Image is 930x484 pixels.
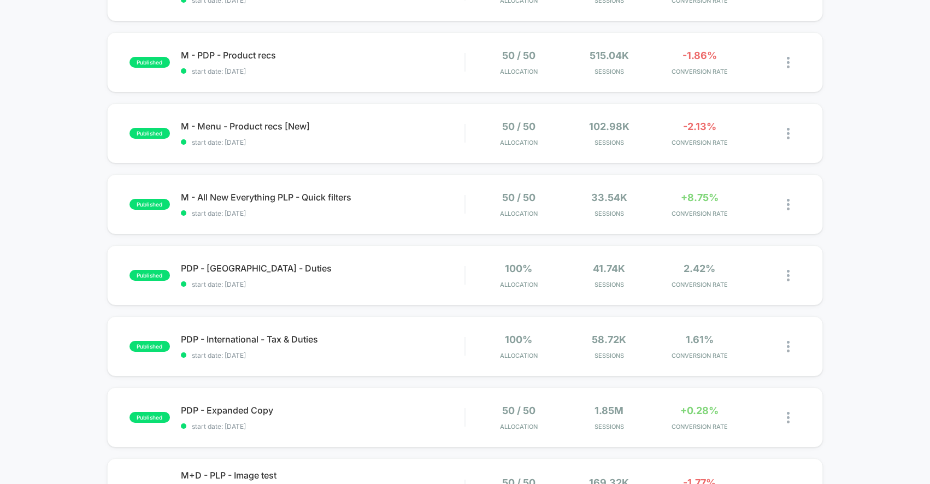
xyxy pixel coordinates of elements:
span: published [130,199,170,210]
img: close [787,341,790,352]
span: -1.86% [682,50,717,61]
span: 1.85M [595,405,623,416]
span: Sessions [567,68,651,75]
img: close [787,199,790,210]
span: published [130,270,170,281]
span: 50 / 50 [502,50,535,61]
img: close [787,57,790,68]
span: Sessions [567,210,651,217]
span: start date: [DATE] [181,209,465,217]
span: 58.72k [592,334,626,345]
span: Allocation [500,281,538,288]
span: 50 / 50 [502,192,535,203]
span: 100% [505,263,532,274]
span: 33.54k [591,192,627,203]
span: CONVERSION RATE [657,352,742,359]
span: Allocation [500,68,538,75]
span: +8.75% [681,192,719,203]
span: Sessions [567,352,651,359]
span: PDP - Expanded Copy [181,405,465,416]
span: published [130,412,170,423]
span: start date: [DATE] [181,422,465,430]
span: M - PDP - Product recs [181,50,465,61]
span: M - Menu - Product recs [New] [181,121,465,132]
span: Allocation [500,352,538,359]
span: published [130,57,170,68]
span: CONVERSION RATE [657,139,742,146]
span: Sessions [567,281,651,288]
span: Allocation [500,139,538,146]
span: -2.13% [683,121,716,132]
span: 50 / 50 [502,121,535,132]
span: 100% [505,334,532,345]
span: start date: [DATE] [181,138,465,146]
span: Allocation [500,423,538,430]
span: 1.61% [686,334,714,345]
span: 41.74k [593,263,625,274]
span: Sessions [567,139,651,146]
span: 50 / 50 [502,405,535,416]
span: 102.98k [589,121,629,132]
span: PDP - [GEOGRAPHIC_DATA] - Duties [181,263,465,274]
span: published [130,128,170,139]
span: M - All New Everything PLP - Quick filters [181,192,465,203]
span: start date: [DATE] [181,280,465,288]
span: 2.42% [684,263,715,274]
span: start date: [DATE] [181,351,465,359]
span: published [130,341,170,352]
span: Sessions [567,423,651,430]
span: M+D - PLP - Image test [181,470,465,481]
span: Allocation [500,210,538,217]
span: 515.04k [590,50,629,61]
span: +0.28% [680,405,719,416]
span: CONVERSION RATE [657,423,742,430]
span: CONVERSION RATE [657,281,742,288]
span: CONVERSION RATE [657,68,742,75]
img: close [787,412,790,423]
img: close [787,270,790,281]
span: CONVERSION RATE [657,210,742,217]
img: close [787,128,790,139]
span: start date: [DATE] [181,67,465,75]
span: PDP - International - Tax & Duties [181,334,465,345]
